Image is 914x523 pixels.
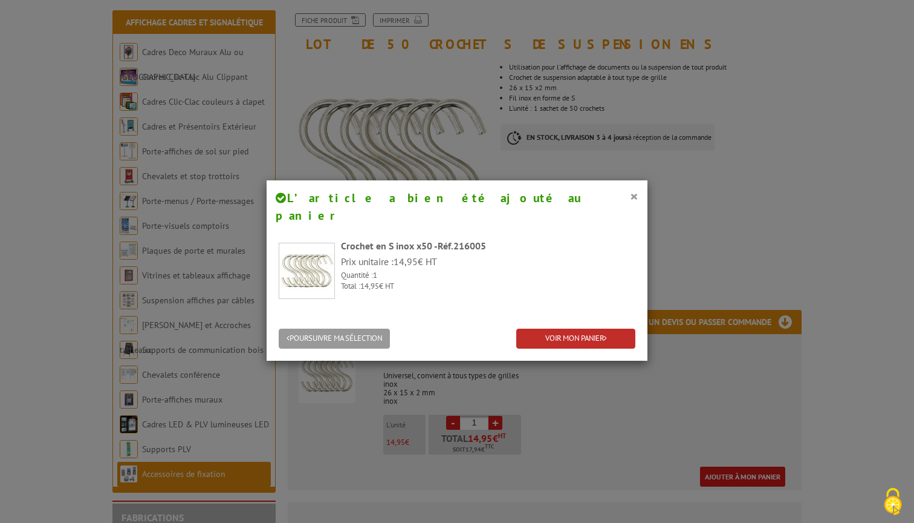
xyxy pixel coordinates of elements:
button: Cookies (fenêtre modale) [872,482,914,523]
a: VOIR MON PANIER [516,329,635,349]
div: Crochet en S inox x50 - [341,239,635,253]
p: Total : € HT [341,281,635,292]
p: Quantité : [341,270,635,281]
span: 14,95 [394,255,418,268]
img: Cookies (fenêtre modale) [878,487,908,517]
button: POURSUIVRE MA SÉLECTION [279,329,390,349]
button: × [630,188,638,204]
p: Prix unitaire : € HT [341,255,635,269]
span: 14,95 [360,281,379,291]
span: 1 [373,270,377,280]
span: Réf.216005 [438,240,486,252]
h4: L’article a bien été ajouté au panier [276,189,638,224]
